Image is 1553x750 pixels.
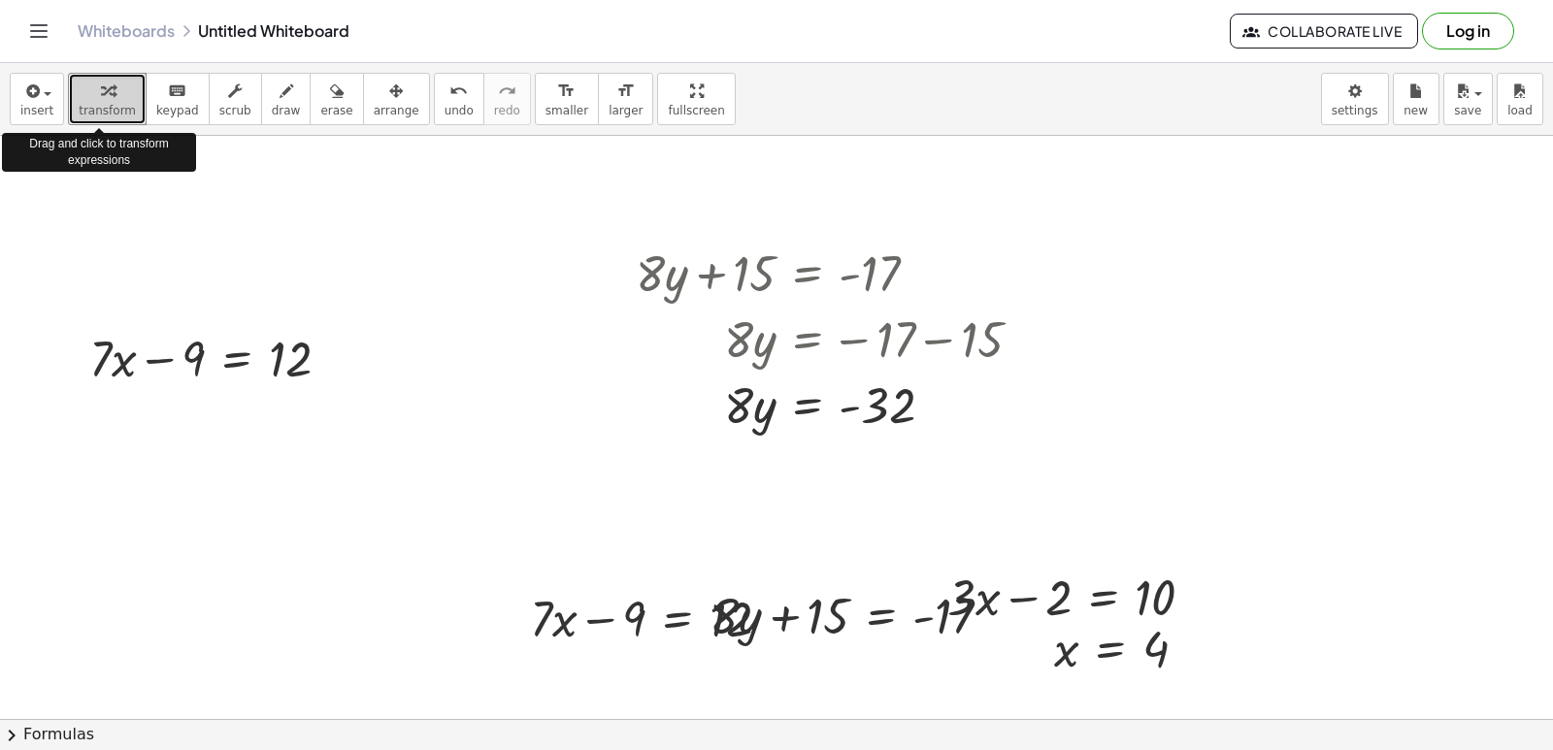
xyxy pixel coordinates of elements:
span: keypad [156,104,199,117]
span: redo [494,104,520,117]
i: format_size [557,80,576,103]
button: Collaborate Live [1230,14,1418,49]
span: load [1507,104,1533,117]
span: transform [79,104,136,117]
i: redo [498,80,516,103]
button: scrub [209,73,262,125]
span: fullscreen [668,104,724,117]
span: draw [272,104,301,117]
button: insert [10,73,64,125]
i: keyboard [168,80,186,103]
button: load [1497,73,1543,125]
span: save [1454,104,1481,117]
button: format_sizelarger [598,73,653,125]
i: format_size [616,80,635,103]
span: larger [609,104,643,117]
span: Collaborate Live [1246,22,1402,40]
button: arrange [363,73,430,125]
span: arrange [374,104,419,117]
span: smaller [545,104,588,117]
span: insert [20,104,53,117]
span: new [1404,104,1428,117]
i: undo [449,80,468,103]
button: keyboardkeypad [146,73,210,125]
button: new [1393,73,1439,125]
button: fullscreen [657,73,735,125]
span: undo [445,104,474,117]
span: settings [1332,104,1378,117]
span: scrub [219,104,251,117]
button: redoredo [483,73,531,125]
button: transform [68,73,147,125]
button: draw [261,73,312,125]
button: undoundo [434,73,484,125]
span: erase [320,104,352,117]
button: format_sizesmaller [535,73,599,125]
button: Log in [1422,13,1514,49]
button: settings [1321,73,1389,125]
button: erase [310,73,363,125]
button: Toggle navigation [23,16,54,47]
button: save [1443,73,1493,125]
a: Whiteboards [78,21,175,41]
div: Drag and click to transform expressions [2,133,196,172]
